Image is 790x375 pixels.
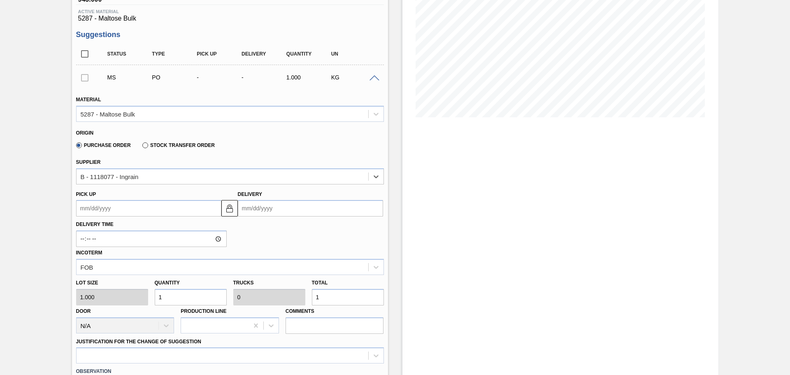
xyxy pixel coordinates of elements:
div: Pick up [195,51,244,57]
label: Pick up [76,191,96,197]
span: 5287 - Maltose Bulk [78,15,382,22]
label: Supplier [76,159,101,165]
span: Active Material [78,9,382,14]
label: Incoterm [76,250,102,256]
div: Delivery [239,51,289,57]
label: Delivery [238,191,263,197]
div: Manual Suggestion [105,74,155,81]
div: - [195,74,244,81]
div: Type [150,51,200,57]
label: Material [76,97,101,102]
div: Quantity [284,51,334,57]
label: Lot size [76,277,148,289]
button: locked [221,200,238,217]
label: Delivery Time [76,219,227,231]
label: Purchase Order [76,142,131,148]
input: mm/dd/yyyy [76,200,221,217]
label: Justification for the Change of Suggestion [76,339,201,345]
label: Production Line [181,308,226,314]
label: Comments [286,305,384,317]
div: UN [329,51,379,57]
div: - [239,74,289,81]
label: Total [312,280,328,286]
label: Trucks [233,280,254,286]
div: B - 1118077 - Ingrain [81,173,139,180]
label: Quantity [155,280,180,286]
div: KG [329,74,379,81]
label: Origin [76,130,94,136]
div: 1.000 [284,74,334,81]
div: Purchase order [150,74,200,81]
input: mm/dd/yyyy [238,200,383,217]
h3: Suggestions [76,30,384,39]
div: FOB [81,263,93,270]
label: Door [76,308,91,314]
label: Stock Transfer Order [142,142,215,148]
img: locked [225,203,235,213]
div: 5287 - Maltose Bulk [81,110,135,117]
div: Status [105,51,155,57]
